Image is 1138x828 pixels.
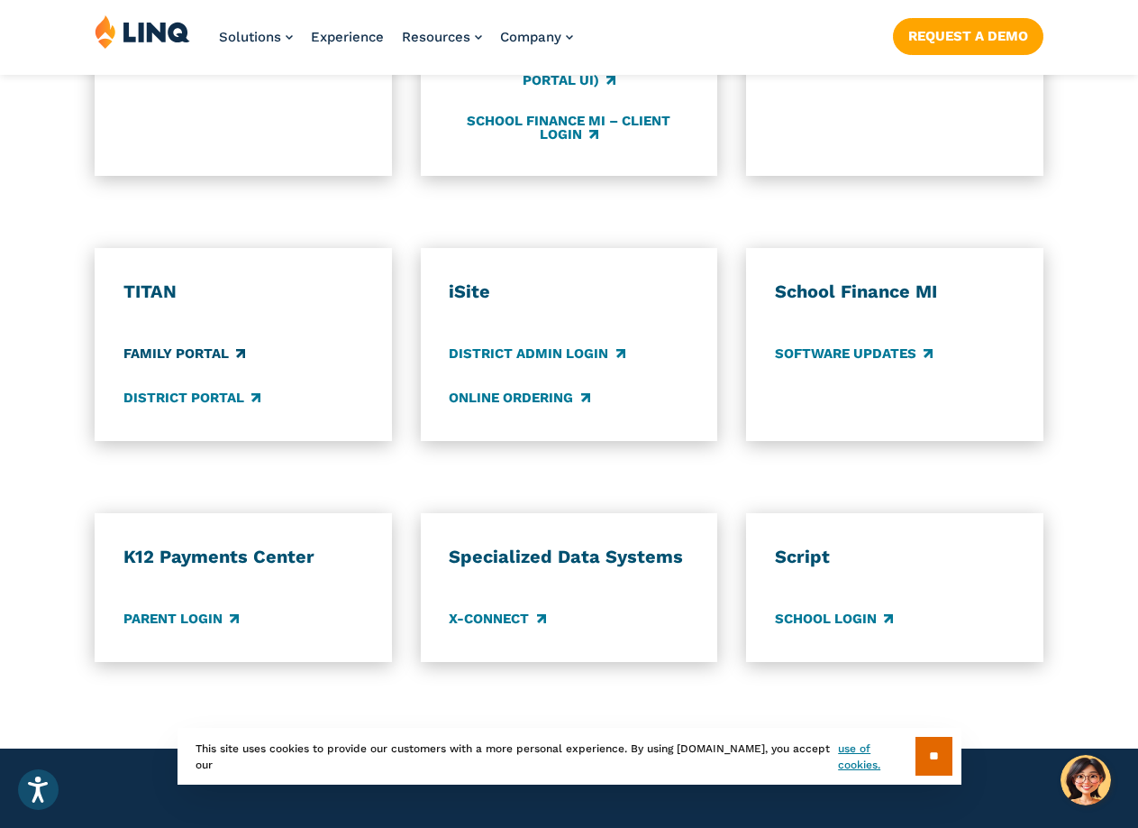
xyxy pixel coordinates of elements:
[838,741,915,773] a: use of cookies.
[449,113,688,143] a: School Finance MI – Client Login
[123,609,239,629] a: Parent Login
[123,546,363,569] h3: K12 Payments Center
[775,609,893,629] a: School Login
[178,728,961,785] div: This site uses cookies to provide our customers with a more personal experience. By using [DOMAIN...
[775,546,1015,569] h3: Script
[449,389,589,409] a: Online Ordering
[500,29,561,45] span: Company
[311,29,384,45] a: Experience
[123,389,260,409] a: District Portal
[449,344,624,363] a: District Admin Login
[219,29,281,45] span: Solutions
[449,546,688,569] h3: Specialized Data Systems
[500,29,573,45] a: Company
[219,29,293,45] a: Solutions
[893,14,1043,54] nav: Button Navigation
[95,14,190,49] img: LINQ | K‑12 Software
[402,29,482,45] a: Resources
[1061,755,1111,805] button: Hello, have a question? Let’s chat.
[123,344,245,363] a: Family Portal
[775,281,1015,304] h3: School Finance MI
[219,14,573,74] nav: Primary Navigation
[893,18,1043,54] a: Request a Demo
[775,344,933,363] a: Software Updates
[449,609,545,629] a: X-Connect
[123,281,363,304] h3: TITAN
[449,281,688,304] h3: iSite
[402,29,470,45] span: Resources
